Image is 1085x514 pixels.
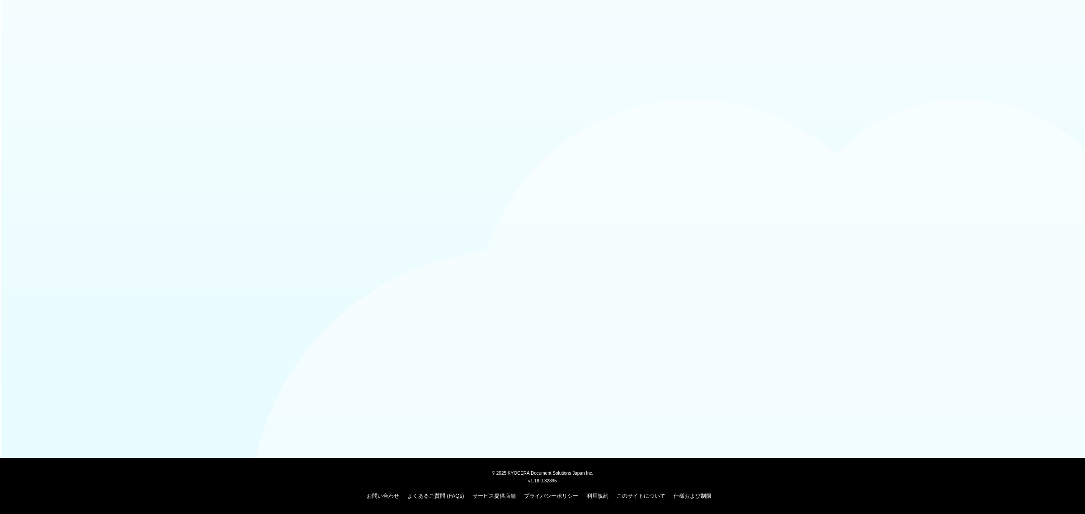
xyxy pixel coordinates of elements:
[528,478,557,483] span: v1.18.0.32895
[524,493,578,499] a: プライバシーポリシー
[492,470,594,476] span: © 2025 KYOCERA Document Solutions Japan Inc.
[407,493,464,499] a: よくあるご質問 (FAQs)
[472,493,516,499] a: サービス提供店舗
[674,493,712,499] a: 仕様および制限
[587,493,609,499] a: 利用規約
[617,493,665,499] a: このサイトについて
[367,493,399,499] a: お問い合わせ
